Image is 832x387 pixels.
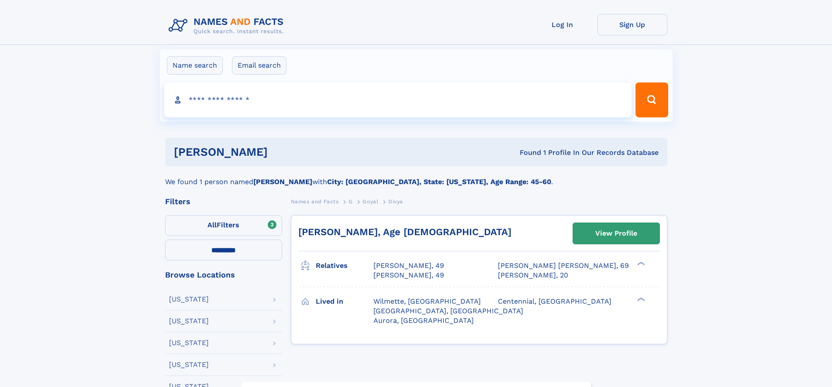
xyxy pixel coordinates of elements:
[573,223,659,244] a: View Profile
[498,271,568,280] a: [PERSON_NAME], 20
[498,297,611,305] span: Centennial, [GEOGRAPHIC_DATA]
[165,166,667,187] div: We found 1 person named with .
[635,261,646,267] div: ❯
[635,296,646,302] div: ❯
[169,318,209,325] div: [US_STATE]
[316,294,373,309] h3: Lived in
[167,56,223,75] label: Name search
[298,226,511,237] a: [PERSON_NAME], Age [DEMOGRAPHIC_DATA]
[373,307,523,315] span: [GEOGRAPHIC_DATA], [GEOGRAPHIC_DATA]
[373,297,481,305] span: Wilmette, [GEOGRAPHIC_DATA]
[362,199,378,205] span: Goyal
[327,178,551,186] b: City: [GEOGRAPHIC_DATA], State: [US_STATE], Age Range: 45-60
[165,215,282,236] label: Filters
[597,14,667,35] a: Sign Up
[169,361,209,368] div: [US_STATE]
[253,178,312,186] b: [PERSON_NAME]
[373,261,444,271] a: [PERSON_NAME], 49
[635,82,668,117] button: Search Button
[165,198,282,205] div: Filters
[349,199,353,205] span: G
[498,261,629,271] a: [PERSON_NAME] [PERSON_NAME], 69
[528,14,597,35] a: Log In
[232,56,287,75] label: Email search
[388,199,403,205] span: Divya
[373,271,444,280] a: [PERSON_NAME], 49
[164,82,632,117] input: search input
[169,296,209,303] div: [US_STATE]
[373,316,474,325] span: Aurora, [GEOGRAPHIC_DATA]
[165,14,291,38] img: Logo Names and Facts
[316,258,373,273] h3: Relatives
[349,196,353,207] a: G
[207,221,217,229] span: All
[291,196,339,207] a: Names and Facts
[362,196,378,207] a: Goyal
[394,148,659,158] div: Found 1 Profile In Our Records Database
[595,223,637,243] div: View Profile
[169,339,209,346] div: [US_STATE]
[165,271,282,279] div: Browse Locations
[174,147,394,158] h1: [PERSON_NAME]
